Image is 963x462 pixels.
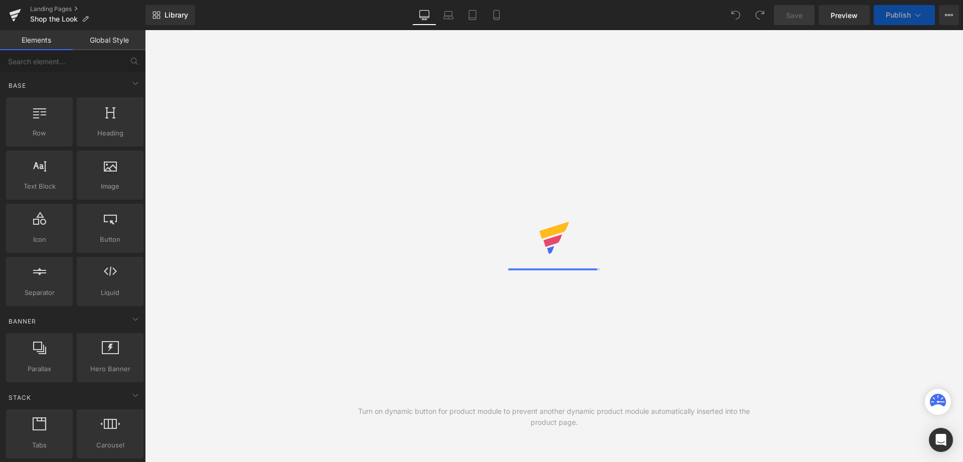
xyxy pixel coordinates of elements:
span: Base [8,81,27,90]
span: Banner [8,317,37,326]
span: Preview [831,10,858,21]
span: Image [80,181,140,192]
a: Laptop [436,5,460,25]
a: New Library [145,5,195,25]
button: More [939,5,959,25]
span: Publish [886,11,911,19]
a: Preview [819,5,870,25]
span: Carousel [80,440,140,450]
span: Separator [9,287,70,298]
span: Parallax [9,364,70,374]
span: Liquid [80,287,140,298]
span: Icon [9,234,70,245]
div: Turn on dynamic button for product module to prevent another dynamic product module automatically... [350,406,759,428]
span: Hero Banner [80,364,140,374]
span: Shop the Look [30,15,78,23]
span: Stack [8,393,32,402]
button: Redo [750,5,770,25]
a: Mobile [485,5,509,25]
span: Tabs [9,440,70,450]
span: Row [9,128,70,138]
button: Undo [726,5,746,25]
a: Desktop [412,5,436,25]
span: Text Block [9,181,70,192]
a: Landing Pages [30,5,145,13]
a: Tablet [460,5,485,25]
span: Heading [80,128,140,138]
button: Publish [874,5,935,25]
a: Global Style [73,30,145,50]
span: Button [80,234,140,245]
span: Library [165,11,188,20]
div: Open Intercom Messenger [929,428,953,452]
span: Save [786,10,802,21]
